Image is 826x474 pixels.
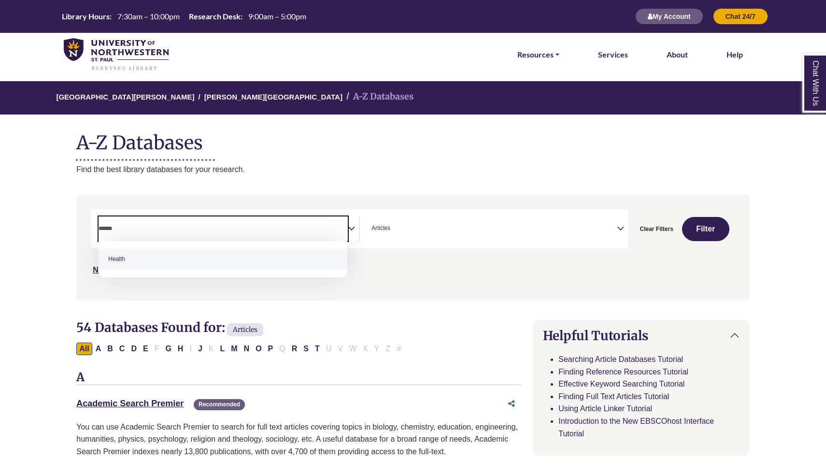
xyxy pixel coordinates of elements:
[58,11,310,20] table: Hours Today
[93,343,104,355] button: Filter Results A
[76,124,750,154] h1: A-Z Databases
[517,48,559,61] a: Resources
[64,38,169,72] img: library_home
[194,399,245,410] span: Recommended
[265,343,276,355] button: Filter Results P
[76,371,521,385] h3: A
[76,319,225,335] span: 54 Databases Found for:
[635,8,703,25] button: My Account
[76,344,405,352] div: Alpha-list to filter by first letter of database name
[185,11,243,21] th: Research Desk:
[76,195,750,300] nav: Search filters
[76,163,750,176] p: Find the best library databases for your research.
[558,380,684,388] a: Effective Keyword Searching Tutorial
[58,11,310,22] a: Hours Today
[634,217,680,241] button: Clear Filters
[371,224,390,233] span: Articles
[204,91,342,101] a: [PERSON_NAME][GEOGRAPHIC_DATA]
[76,399,184,408] a: Academic Search Premier
[104,343,116,355] button: Filter Results B
[76,421,521,458] p: You can use Academic Search Premier to search for full text articles covering topics in biology, ...
[289,343,300,355] button: Filter Results R
[682,217,729,241] button: Submit for Search Results
[56,91,194,101] a: [GEOGRAPHIC_DATA][PERSON_NAME]
[140,343,151,355] button: Filter Results E
[726,48,743,61] a: Help
[558,392,669,401] a: Finding Full Text Articles Tutorial
[228,343,240,355] button: Filter Results M
[58,11,112,21] th: Library Hours:
[93,266,322,274] a: Not sure where to start? Check our Recommended Databases.
[558,404,652,413] a: Using Article Linker Tutorial
[558,417,714,438] a: Introduction to the New EBSCOhost Interface Tutorial
[667,48,688,61] a: About
[312,343,323,355] button: Filter Results T
[195,343,205,355] button: Filter Results J
[175,343,186,355] button: Filter Results H
[598,48,628,61] a: Services
[99,249,347,270] li: Health
[558,355,683,363] a: Searching Article Databases Tutorial
[217,343,228,355] button: Filter Results L
[342,90,413,104] li: A-Z Databases
[558,368,688,376] a: Finding Reference Resources Tutorial
[502,395,521,413] button: Share this database
[117,12,180,21] span: 7:30am – 10:00pm
[76,81,750,115] nav: breadcrumb
[76,343,92,355] button: All
[533,320,749,351] button: Helpful Tutorials
[227,323,263,336] span: Articles
[300,343,312,355] button: Filter Results S
[116,343,128,355] button: Filter Results C
[253,343,264,355] button: Filter Results O
[128,343,140,355] button: Filter Results D
[713,8,768,25] button: Chat 24/7
[635,12,703,20] a: My Account
[241,343,253,355] button: Filter Results N
[162,343,174,355] button: Filter Results G
[99,226,348,233] textarea: Search
[392,226,397,233] textarea: Search
[368,224,390,233] li: Articles
[713,12,768,20] a: Chat 24/7
[248,12,306,21] span: 9:00am – 5:00pm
